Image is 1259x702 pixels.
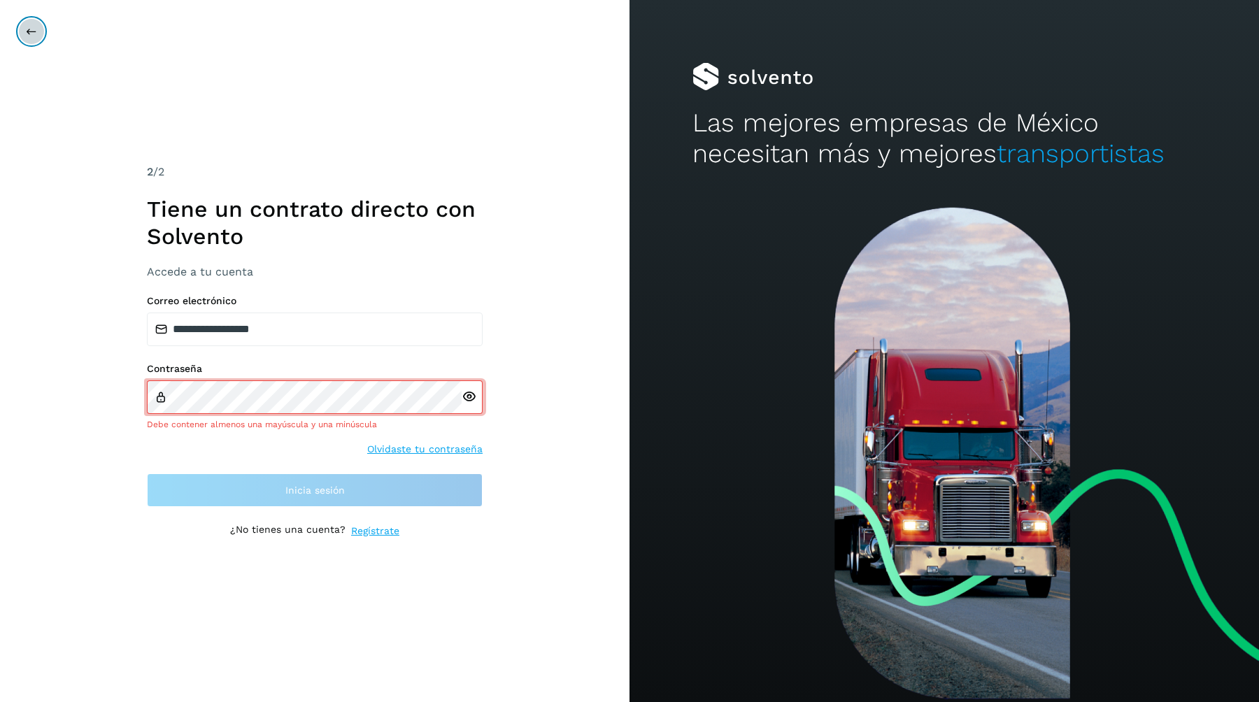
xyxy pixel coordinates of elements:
[147,196,483,250] h1: Tiene un contrato directo con Solvento
[147,295,483,307] label: Correo electrónico
[147,473,483,507] button: Inicia sesión
[147,164,483,180] div: /2
[147,265,483,278] h3: Accede a tu cuenta
[692,108,1196,170] h2: Las mejores empresas de México necesitan más y mejores
[147,363,483,375] label: Contraseña
[230,524,346,538] p: ¿No tienes una cuenta?
[147,165,153,178] span: 2
[285,485,345,495] span: Inicia sesión
[367,442,483,457] a: Olvidaste tu contraseña
[147,418,483,431] div: Debe contener almenos una mayúscula y una minúscula
[351,524,399,538] a: Regístrate
[997,138,1165,169] span: transportistas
